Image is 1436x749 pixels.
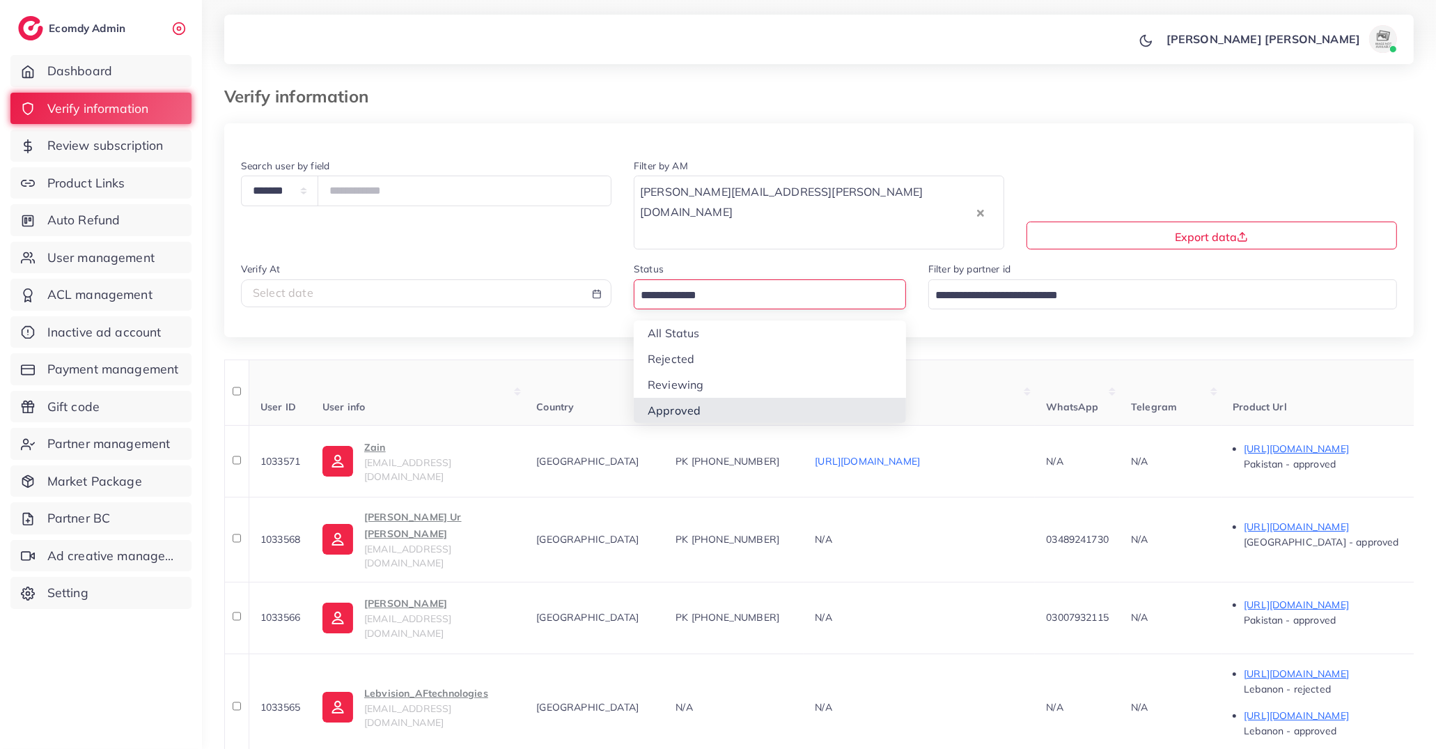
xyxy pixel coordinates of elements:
[536,401,574,413] span: Country
[322,509,514,571] a: [PERSON_NAME] Ur [PERSON_NAME][EMAIL_ADDRESS][DOMAIN_NAME]
[1131,611,1148,624] span: N/A
[364,509,514,542] p: [PERSON_NAME] Ur [PERSON_NAME]
[253,286,313,300] span: Select date
[1046,533,1109,546] span: 03489241730
[47,137,164,155] span: Review subscription
[260,611,300,624] span: 1033566
[241,159,329,173] label: Search user by field
[260,401,296,413] span: User ID
[47,360,179,378] span: Payment management
[815,611,832,624] span: N/A
[1046,401,1098,413] span: WhatsApp
[634,372,906,398] li: Reviewing
[47,249,155,267] span: User management
[928,279,1397,309] div: Search for option
[10,242,192,274] a: User management
[977,204,984,220] button: Clear Selected
[1244,458,1336,470] span: Pakistan - approved
[260,455,300,468] span: 1033571
[47,398,100,416] span: Gift code
[1159,25,1403,53] a: [PERSON_NAME] [PERSON_NAME]avatar
[634,321,906,346] li: All Status
[47,62,112,80] span: Dashboard
[928,262,1010,276] label: Filter by partner id
[322,401,365,413] span: User info
[364,439,514,456] p: Zain
[10,428,192,460] a: Partner management
[47,323,162,341] span: Inactive ad account
[10,465,192,497] a: Market Package
[634,262,664,276] label: Status
[47,472,142,491] span: Market Package
[364,543,451,569] span: [EMAIL_ADDRESS][DOMAIN_NAME]
[47,211,120,229] span: Auto Refund
[10,502,192,534] a: Partner BC
[536,701,639,713] span: [GEOGRAPHIC_DATA]
[636,285,888,307] input: Search for option
[1244,725,1336,737] span: Lebanon - approved
[322,446,353,477] img: ic-user-info.36bf1079.svg
[1131,533,1148,546] span: N/A
[1166,31,1360,47] p: [PERSON_NAME] [PERSON_NAME]
[10,130,192,162] a: Review subscription
[241,262,280,276] label: Verify At
[634,346,906,372] li: Rejected
[10,167,192,199] a: Product Links
[1131,701,1148,713] span: N/A
[364,702,451,729] span: [EMAIL_ADDRESS][DOMAIN_NAME]
[1046,701,1063,713] span: N/A
[1175,230,1248,244] span: Export data
[930,285,1379,307] input: Search for option
[536,611,639,624] span: [GEOGRAPHIC_DATA]
[47,547,181,565] span: Ad creative management
[676,701,692,713] span: N/A
[10,577,192,609] a: Setting
[676,533,779,546] span: PK [PHONE_NUMBER]
[815,701,832,713] span: N/A
[10,279,192,311] a: ACL management
[322,595,514,640] a: [PERSON_NAME][EMAIL_ADDRESS][DOMAIN_NAME]
[1046,455,1063,468] span: N/A
[18,16,43,40] img: logo
[1046,611,1109,624] span: 03007932115
[634,176,1004,249] div: Search for option
[637,182,972,222] span: [PERSON_NAME][EMAIL_ADDRESS][PERSON_NAME][DOMAIN_NAME]
[636,225,974,247] input: Search for option
[322,603,353,633] img: ic-user-info.36bf1079.svg
[47,435,171,453] span: Partner management
[322,692,353,723] img: ic-user-info.36bf1079.svg
[536,455,639,468] span: [GEOGRAPHIC_DATA]
[634,398,906,424] li: Approved
[322,439,514,484] a: Zain[EMAIL_ADDRESS][DOMAIN_NAME]
[49,22,129,35] h2: Ecomdy Admin
[10,391,192,423] a: Gift code
[47,509,111,527] span: Partner BC
[322,685,514,730] a: Lebvision_AFtechnologies[EMAIL_ADDRESS][DOMAIN_NAME]
[364,456,451,483] span: [EMAIL_ADDRESS][DOMAIN_NAME]
[260,701,300,713] span: 1033565
[634,159,688,173] label: Filter by AM
[10,93,192,125] a: Verify information
[676,611,779,624] span: PK [PHONE_NUMBER]
[1244,536,1398,548] span: [GEOGRAPHIC_DATA] - approved
[18,16,129,40] a: logoEcomdy Admin
[1244,683,1331,695] span: Lebanon - rejected
[364,595,514,612] p: [PERSON_NAME]
[10,353,192,385] a: Payment management
[1027,222,1397,249] button: Export data
[47,100,149,118] span: Verify information
[364,685,514,702] p: Lebvision_AFtechnologies
[536,533,639,546] span: [GEOGRAPHIC_DATA]
[815,533,832,546] span: N/A
[1131,401,1177,413] span: Telegram
[634,279,906,309] div: Search for option
[1244,614,1336,626] span: Pakistan - approved
[10,204,192,236] a: Auto Refund
[224,86,380,107] h3: Verify information
[1369,25,1397,53] img: avatar
[10,316,192,348] a: Inactive ad account
[815,455,920,468] a: [URL][DOMAIN_NAME]
[676,455,779,468] span: PK [PHONE_NUMBER]
[1131,455,1148,468] span: N/A
[364,612,451,639] span: [EMAIL_ADDRESS][DOMAIN_NAME]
